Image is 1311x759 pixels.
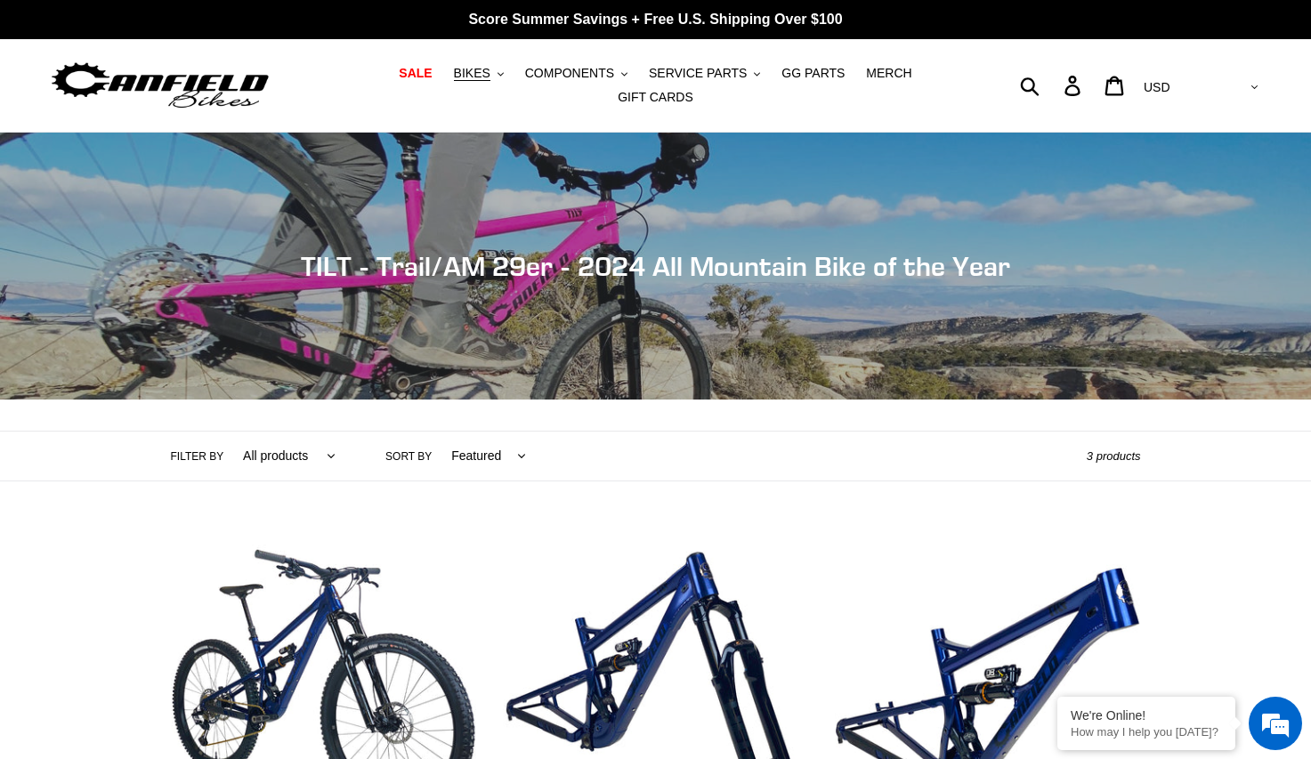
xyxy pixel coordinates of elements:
[857,61,920,85] a: MERCH
[171,448,224,464] label: Filter by
[609,85,702,109] a: GIFT CARDS
[516,61,636,85] button: COMPONENTS
[781,66,845,81] span: GG PARTS
[301,250,1010,282] span: TILT - Trail/AM 29er - 2024 All Mountain Bike of the Year
[640,61,769,85] button: SERVICE PARTS
[399,66,432,81] span: SALE
[1030,66,1075,105] input: Search
[390,61,441,85] a: SALE
[49,58,271,114] img: Canfield Bikes
[1087,449,1141,463] span: 3 products
[773,61,854,85] a: GG PARTS
[649,66,747,81] span: SERVICE PARTS
[618,90,693,105] span: GIFT CARDS
[445,61,513,85] button: BIKES
[385,448,432,464] label: Sort by
[1071,708,1222,723] div: We're Online!
[866,66,911,81] span: MERCH
[454,66,490,81] span: BIKES
[1071,725,1222,739] p: How may I help you today?
[525,66,614,81] span: COMPONENTS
